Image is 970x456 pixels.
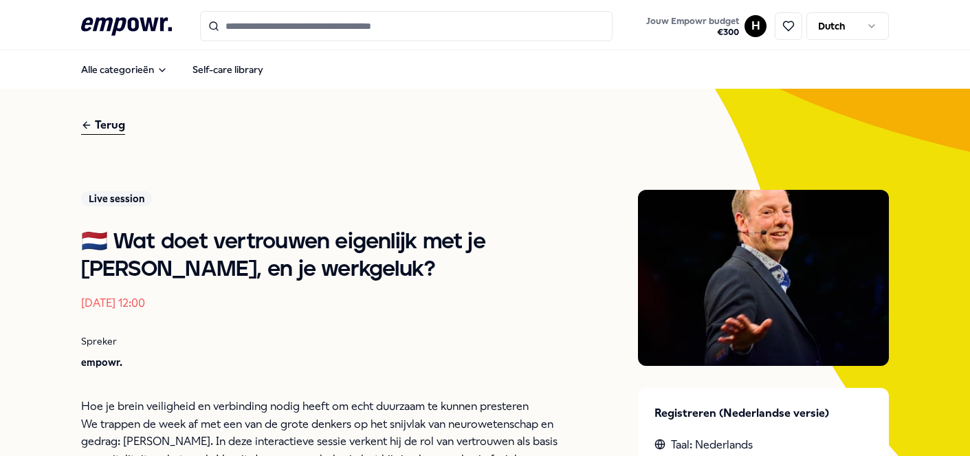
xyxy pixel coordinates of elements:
[81,116,125,135] div: Terug
[646,16,739,27] span: Jouw Empowr budget
[81,355,584,370] p: empowr.
[200,11,613,41] input: Search for products, categories or subcategories
[70,56,274,83] nav: Main
[646,27,739,38] span: € 300
[643,13,742,41] button: Jouw Empowr budget€300
[654,404,872,422] p: Registreren (Nederlandse versie)
[81,334,584,349] p: Spreker
[641,12,745,41] a: Jouw Empowr budget€300
[638,190,889,367] img: Presenter image
[181,56,274,83] a: Self-care library
[745,15,767,37] button: H
[70,56,179,83] button: Alle categorieën
[81,296,145,310] time: [DATE] 12:00
[81,228,584,283] h1: 🇳🇱 Wat doet vertrouwen eigenlijk met je [PERSON_NAME], en je werkgeluk?
[81,191,152,206] div: Live session
[81,398,584,415] p: Hoe je brein veiligheid en verbinding nodig heeft om echt duurzaam te kunnen presteren
[654,436,872,454] div: Taal: Nederlands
